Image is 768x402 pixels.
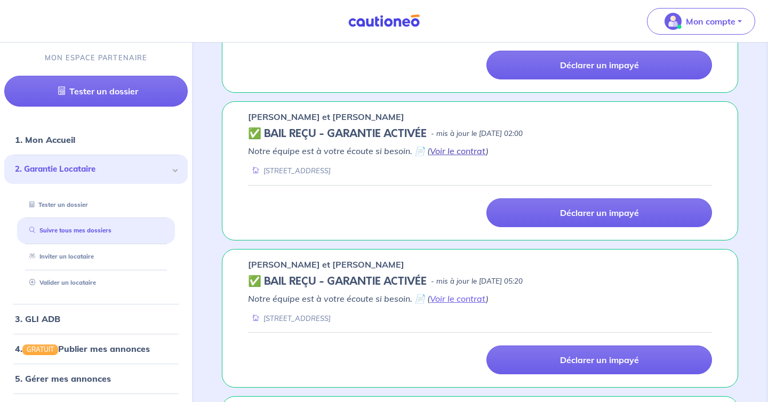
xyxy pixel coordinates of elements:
[248,127,427,140] h5: ✅ BAIL REÇU - GARANTIE ACTIVÉE
[560,207,639,218] p: Déclarer un impayé
[486,198,712,227] a: Déclarer un impayé
[15,135,75,146] a: 1. Mon Accueil
[560,60,639,70] p: Déclarer un impayé
[15,313,60,324] a: 3. GLI ADB
[248,275,712,288] div: state: CONTRACT-VALIDATED, Context: IN-MANAGEMENT,IS-GL-CAUTION
[248,110,404,123] p: [PERSON_NAME] et [PERSON_NAME]
[248,127,712,140] div: state: CONTRACT-VALIDATED, Context: ,IS-GL-CAUTION
[4,76,188,107] a: Tester un dossier
[430,146,486,156] a: Voir le contrat
[17,222,175,240] div: Suivre tous mes dossiers
[4,308,188,329] div: 3. GLI ADB
[560,355,639,365] p: Déclarer un impayé
[25,279,96,286] a: Valider un locataire
[486,51,712,79] a: Déclarer un impayé
[45,53,148,63] p: MON ESPACE PARTENAIRE
[248,166,331,176] div: [STREET_ADDRESS]
[686,15,735,28] p: Mon compte
[430,293,486,304] a: Voir le contrat
[25,253,94,261] a: Inviter un locataire
[4,155,188,184] div: 2. Garantie Locataire
[15,373,111,384] a: 5. Gérer mes annonces
[15,164,169,176] span: 2. Garantie Locataire
[248,258,404,271] p: [PERSON_NAME] et [PERSON_NAME]
[17,248,175,266] div: Inviter un locataire
[25,227,111,235] a: Suivre tous mes dossiers
[17,196,175,214] div: Tester un dossier
[431,128,523,139] p: - mis à jour le [DATE] 02:00
[665,13,682,30] img: illu_account_valid_menu.svg
[248,275,427,288] h5: ✅ BAIL REÇU - GARANTIE ACTIVÉE
[4,338,188,359] div: 4.GRATUITPublier mes annonces
[486,345,712,374] a: Déclarer un impayé
[344,14,424,28] img: Cautioneo
[4,368,188,389] div: 5. Gérer mes annonces
[431,276,523,287] p: - mis à jour le [DATE] 05:20
[248,313,331,324] div: [STREET_ADDRESS]
[4,130,188,151] div: 1. Mon Accueil
[15,343,150,354] a: 4.GRATUITPublier mes annonces
[248,293,489,304] em: Notre équipe est à votre écoute si besoin. 📄 ( )
[248,146,489,156] em: Notre équipe est à votre écoute si besoin. 📄 ( )
[25,201,88,208] a: Tester un dossier
[647,8,755,35] button: illu_account_valid_menu.svgMon compte
[17,274,175,292] div: Valider un locataire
